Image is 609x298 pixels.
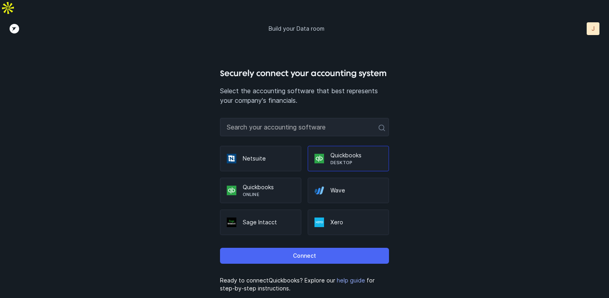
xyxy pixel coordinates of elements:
p: J [591,25,595,33]
p: Connect [293,251,316,261]
p: Online [243,191,295,198]
button: J [587,22,599,35]
p: Quickbooks [330,151,382,159]
div: QuickbooksDesktop [308,146,389,171]
p: Desktop [330,159,382,166]
p: Quickbooks [243,183,295,191]
div: Wave [308,178,389,203]
p: Build your Data room [269,25,324,33]
p: Netsuite [243,155,295,163]
p: Wave [330,186,382,194]
div: Sage Intacct [220,210,301,235]
p: Sage Intacct [243,218,295,226]
p: Xero [330,218,382,226]
input: Search your accounting software [220,118,389,136]
div: QuickbooksOnline [220,178,301,203]
h4: Securely connect your accounting system [220,67,389,80]
div: Netsuite [220,146,301,171]
a: help guide [337,277,365,284]
button: Connect [220,248,389,264]
p: Ready to connect Quickbooks ? Explore our for step-by-step instructions. [220,276,389,292]
div: Xero [308,210,389,235]
p: Select the accounting software that best represents your company's financials. [220,86,389,105]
